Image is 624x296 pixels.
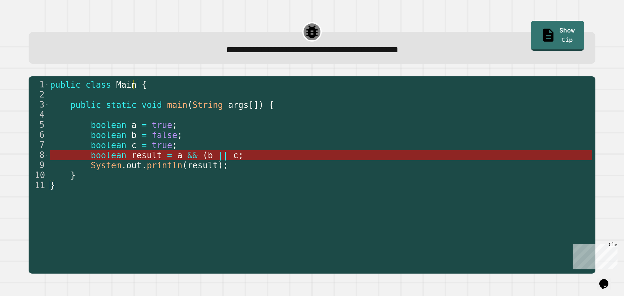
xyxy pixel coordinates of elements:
[29,120,49,130] div: 5
[91,140,126,150] span: boolean
[91,150,126,160] span: boolean
[85,80,111,90] span: class
[152,120,172,130] span: true
[131,120,136,130] span: a
[152,140,172,150] span: true
[29,100,49,110] div: 3
[187,150,197,160] span: &&
[152,130,177,140] span: false
[29,90,49,100] div: 2
[106,100,136,110] span: static
[167,100,188,110] span: main
[597,270,617,290] iframe: chat widget
[208,150,213,160] span: b
[29,160,49,170] div: 9
[91,130,126,140] span: boolean
[50,80,81,90] span: public
[228,100,249,110] span: args
[3,3,45,41] div: Chat with us now!Close
[29,150,49,160] div: 8
[29,170,49,180] div: 10
[141,130,147,140] span: =
[570,242,617,269] iframe: chat widget
[218,150,228,160] span: ||
[141,120,147,130] span: =
[29,140,49,150] div: 7
[126,161,141,170] span: out
[29,130,49,140] div: 6
[141,100,162,110] span: void
[167,150,172,160] span: =
[131,130,136,140] span: b
[45,100,48,110] span: Toggle code folding, rows 3 through 10
[131,140,136,150] span: c
[91,161,121,170] span: System
[45,150,48,160] span: Toggle code folding, row 8
[29,110,49,120] div: 4
[147,161,182,170] span: println
[192,100,223,110] span: String
[233,150,238,160] span: c
[45,80,48,90] span: Toggle code folding, rows 1 through 11
[91,120,126,130] span: boolean
[177,150,182,160] span: a
[29,80,49,90] div: 1
[141,140,147,150] span: =
[131,150,162,160] span: result
[116,80,136,90] span: Main
[531,21,584,51] a: Show tip
[187,161,218,170] span: result
[70,100,101,110] span: public
[29,180,49,190] div: 11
